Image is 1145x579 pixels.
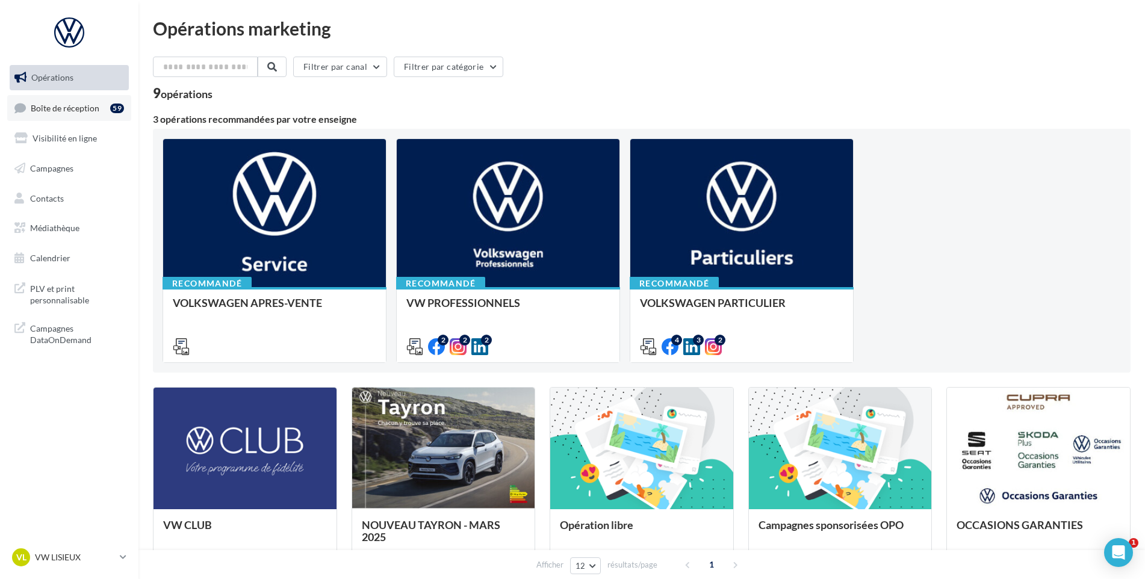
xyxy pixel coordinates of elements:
p: VW LISIEUX [35,551,115,563]
span: résultats/page [607,559,657,571]
span: Médiathèque [30,223,79,233]
a: Calendrier [7,246,131,271]
span: Afficher [536,559,563,571]
div: 9 [153,87,213,100]
a: Campagnes DataOnDemand [7,315,131,351]
span: Boîte de réception [31,102,99,113]
div: Open Intercom Messenger [1104,538,1133,567]
span: NOUVEAU TAYRON - MARS 2025 [362,518,500,543]
span: Opération libre [560,518,633,531]
span: VOLKSWAGEN APRES-VENTE [173,296,322,309]
div: 2 [438,335,448,345]
div: Recommandé [630,277,719,290]
a: Opérations [7,65,131,90]
span: 12 [576,561,586,571]
div: 3 [693,335,704,345]
a: VL VW LISIEUX [10,546,129,569]
div: 2 [459,335,470,345]
span: VW PROFESSIONNELS [406,296,520,309]
span: Campagnes [30,163,73,173]
div: 2 [481,335,492,345]
a: Contacts [7,186,131,211]
div: 4 [671,335,682,345]
div: 59 [110,104,124,113]
a: Visibilité en ligne [7,126,131,151]
button: Filtrer par canal [293,57,387,77]
div: 2 [715,335,725,345]
span: Contacts [30,193,64,203]
span: Calendrier [30,253,70,263]
span: Campagnes sponsorisées OPO [759,518,904,531]
button: Filtrer par catégorie [394,57,503,77]
a: Boîte de réception59 [7,95,131,121]
span: VW CLUB [163,518,212,531]
span: Visibilité en ligne [33,133,97,143]
span: VOLKSWAGEN PARTICULIER [640,296,786,309]
span: OCCASIONS GARANTIES [957,518,1083,531]
span: VL [16,551,26,563]
span: 1 [702,555,721,574]
div: 3 opérations recommandées par votre enseigne [153,114,1131,124]
div: Recommandé [396,277,485,290]
span: PLV et print personnalisable [30,280,124,306]
div: opérations [161,88,213,99]
a: Médiathèque [7,215,131,241]
div: Recommandé [163,277,252,290]
a: Campagnes [7,156,131,181]
span: 1 [1129,538,1138,548]
span: Campagnes DataOnDemand [30,320,124,346]
button: 12 [570,557,601,574]
a: PLV et print personnalisable [7,276,131,311]
div: Opérations marketing [153,19,1131,37]
span: Opérations [31,72,73,82]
